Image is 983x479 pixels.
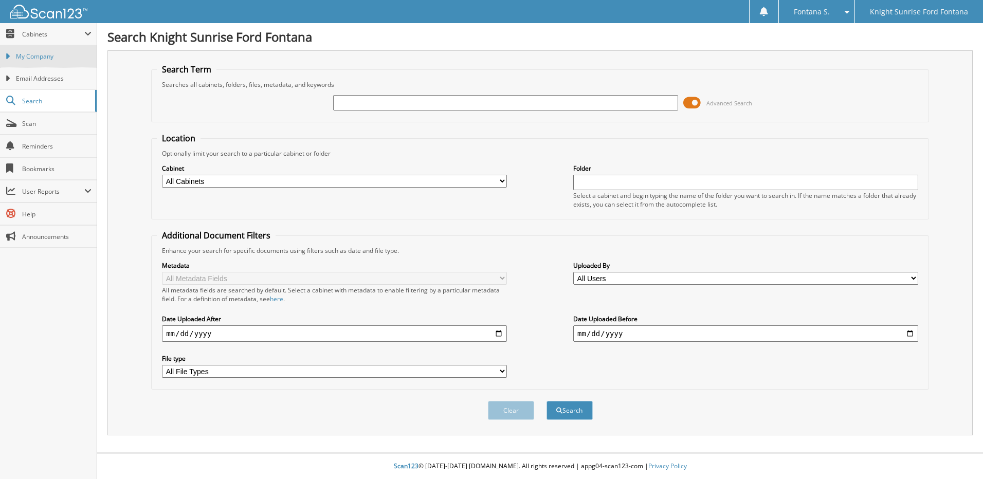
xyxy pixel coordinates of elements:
label: Date Uploaded After [162,315,507,323]
a: Privacy Policy [648,462,687,470]
span: Knight Sunrise Ford Fontana [870,9,968,15]
legend: Search Term [157,64,216,75]
legend: Location [157,133,201,144]
div: Optionally limit your search to a particular cabinet or folder [157,149,923,158]
span: Advanced Search [706,99,752,107]
img: scan123-logo-white.svg [10,5,87,19]
div: Searches all cabinets, folders, files, metadata, and keywords [157,80,923,89]
span: Reminders [22,142,92,151]
label: Uploaded By [573,261,918,270]
button: Search [547,401,593,420]
span: Fontana S. [794,9,830,15]
div: All metadata fields are searched by default. Select a cabinet with metadata to enable filtering b... [162,286,507,303]
span: Cabinets [22,30,84,39]
label: Cabinet [162,164,507,173]
label: File type [162,354,507,363]
a: here [270,294,283,303]
span: Scan123 [394,462,418,470]
h1: Search Knight Sunrise Ford Fontana [107,28,973,45]
span: Announcements [22,232,92,241]
span: Scan [22,119,92,128]
span: Help [22,210,92,218]
label: Folder [573,164,918,173]
div: Enhance your search for specific documents using filters such as date and file type. [157,246,923,255]
label: Metadata [162,261,507,270]
button: Clear [488,401,534,420]
span: My Company [16,52,92,61]
legend: Additional Document Filters [157,230,276,241]
span: Email Addresses [16,74,92,83]
input: end [573,325,918,342]
span: Bookmarks [22,164,92,173]
span: User Reports [22,187,84,196]
div: Select a cabinet and begin typing the name of the folder you want to search in. If the name match... [573,191,918,209]
input: start [162,325,507,342]
label: Date Uploaded Before [573,315,918,323]
div: © [DATE]-[DATE] [DOMAIN_NAME]. All rights reserved | appg04-scan123-com | [97,454,983,479]
span: Search [22,97,90,105]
